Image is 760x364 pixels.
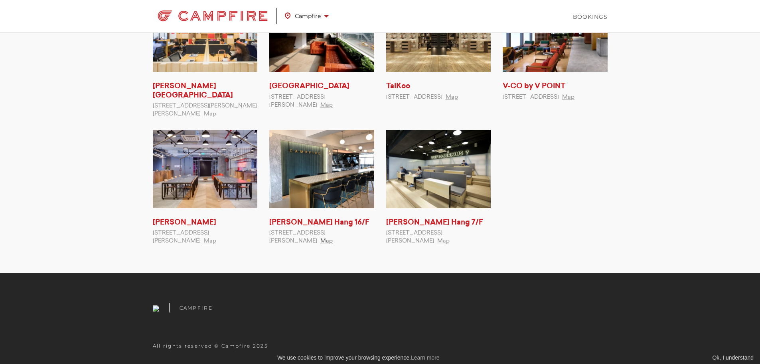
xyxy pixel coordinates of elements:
a: Bookings [573,13,608,21]
a: Campfire [285,7,337,25]
a: [PERSON_NAME] Hang 16/F [269,219,369,226]
a: Learn more [411,354,440,361]
a: Map [562,94,574,100]
img: Wong Chuk Hang 16/F [269,130,374,208]
span: We use cookies to improve your browsing experience. [277,354,440,361]
a: Map [204,111,216,117]
a: [PERSON_NAME][GEOGRAPHIC_DATA] [153,83,233,99]
p: All rights reserved © Campfire 2025 [153,343,374,349]
a: [PERSON_NAME] [153,219,216,226]
img: Wong Chuk Hang [153,130,258,208]
span: Campfire [285,11,329,21]
a: [GEOGRAPHIC_DATA] [269,83,349,90]
a: [PERSON_NAME] Hang 7/F [386,219,483,226]
span: [STREET_ADDRESS][PERSON_NAME][PERSON_NAME] [153,103,257,117]
h3: Campfire [180,305,213,311]
div: Ok, I understand [710,354,754,362]
a: Map [320,238,333,244]
img: Campfire-Logo-White.png [153,305,159,312]
img: Campfire [153,8,273,24]
a: Map [204,238,216,244]
a: V-CO by V POINT [503,83,565,90]
span: [STREET_ADDRESS] [386,94,442,100]
a: Map [446,94,458,100]
span: [STREET_ADDRESS][PERSON_NAME] [269,94,326,108]
a: TaiKoo [386,83,410,90]
a: Map [437,238,450,244]
a: Map [320,102,333,108]
a: Campfire [153,6,285,26]
span: [STREET_ADDRESS] [503,94,559,100]
span: [STREET_ADDRESS][PERSON_NAME] [153,230,209,244]
span: [STREET_ADDRESS][PERSON_NAME] [386,230,442,244]
span: [STREET_ADDRESS][PERSON_NAME] [269,230,326,244]
img: Wong Chuk Hang 7/F [386,130,491,208]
